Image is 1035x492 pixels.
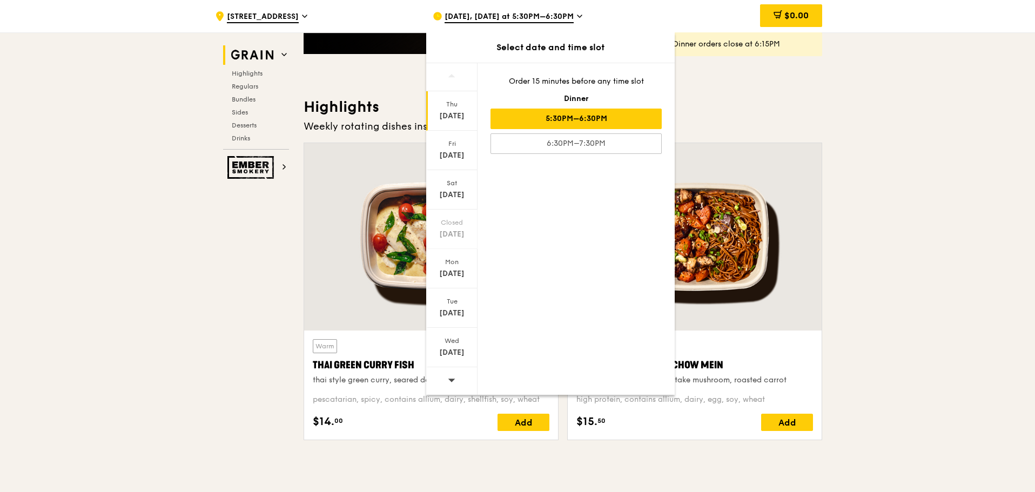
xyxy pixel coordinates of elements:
[426,41,675,54] div: Select date and time slot
[227,45,277,65] img: Grain web logo
[428,347,476,358] div: [DATE]
[428,100,476,109] div: Thu
[428,218,476,227] div: Closed
[313,339,337,353] div: Warm
[334,416,343,425] span: 00
[428,139,476,148] div: Fri
[232,83,258,90] span: Regulars
[784,10,809,21] span: $0.00
[428,268,476,279] div: [DATE]
[313,358,549,373] div: Thai Green Curry Fish
[232,122,257,129] span: Desserts
[313,414,334,430] span: $14.
[232,70,263,77] span: Highlights
[428,297,476,306] div: Tue
[232,109,248,116] span: Sides
[313,394,549,405] div: pescatarian, spicy, contains allium, dairy, shellfish, soy, wheat
[232,134,250,142] span: Drinks
[597,416,606,425] span: 50
[490,93,662,104] div: Dinner
[490,109,662,129] div: 5:30PM–6:30PM
[227,156,277,179] img: Ember Smokery web logo
[227,11,299,23] span: [STREET_ADDRESS]
[498,414,549,431] div: Add
[490,133,662,154] div: 6:30PM–7:30PM
[428,111,476,122] div: [DATE]
[576,394,813,405] div: high protein, contains allium, dairy, egg, soy, wheat
[576,358,813,373] div: Hikari Miso Chicken Chow Mein
[313,375,549,386] div: thai style green curry, seared dory, butterfly blue pea rice
[428,190,476,200] div: [DATE]
[428,258,476,266] div: Mon
[673,39,814,50] div: Dinner orders close at 6:15PM
[576,414,597,430] span: $15.
[576,375,813,386] div: hong kong egg noodle, shiitake mushroom, roasted carrot
[761,414,813,431] div: Add
[428,308,476,319] div: [DATE]
[428,229,476,240] div: [DATE]
[428,150,476,161] div: [DATE]
[232,96,256,103] span: Bundles
[304,97,822,117] h3: Highlights
[490,76,662,87] div: Order 15 minutes before any time slot
[428,336,476,345] div: Wed
[445,11,574,23] span: [DATE], [DATE] at 5:30PM–6:30PM
[304,119,822,134] div: Weekly rotating dishes inspired by flavours from around the world.
[428,179,476,187] div: Sat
